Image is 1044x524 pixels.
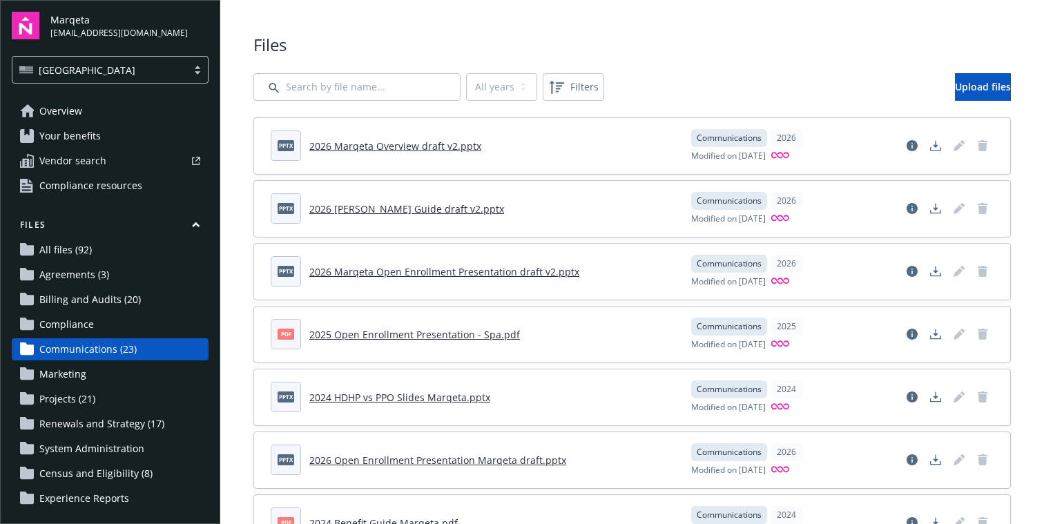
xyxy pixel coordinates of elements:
[948,386,970,408] span: Edit document
[925,197,947,220] a: Download document
[253,73,461,101] input: Search by file name...
[971,449,994,471] a: Delete document
[691,338,766,351] span: Modified on [DATE]
[39,289,141,311] span: Billing and Audits (20)
[278,329,294,339] span: pdf
[39,264,109,286] span: Agreements (3)
[901,449,923,471] a: View file details
[901,197,923,220] a: View file details
[948,449,970,471] span: Edit document
[253,33,1011,57] span: Files
[770,192,803,210] div: 2026
[925,323,947,345] a: Download document
[545,76,601,98] span: Filters
[948,260,970,282] span: Edit document
[697,320,762,333] span: Communications
[570,79,599,94] span: Filters
[691,275,766,289] span: Modified on [DATE]
[309,139,481,153] a: 2026 Marqeta Overview draft v2.pptx
[770,506,803,524] div: 2024
[948,197,970,220] span: Edit document
[39,125,101,147] span: Your benefits
[39,63,135,77] span: [GEOGRAPHIC_DATA]
[543,73,604,101] button: Filters
[39,413,164,435] span: Renewals and Strategy (17)
[12,219,209,236] button: Files
[697,195,762,207] span: Communications
[925,260,947,282] a: Download document
[971,135,994,157] span: Delete document
[691,464,766,477] span: Modified on [DATE]
[50,27,188,39] span: [EMAIL_ADDRESS][DOMAIN_NAME]
[925,135,947,157] a: Download document
[39,150,106,172] span: Vendor search
[309,328,520,341] a: 2025 Open Enrollment Presentation - Spa.pdf
[948,323,970,345] span: Edit document
[12,487,209,510] a: Experience Reports
[691,401,766,414] span: Modified on [DATE]
[12,313,209,336] a: Compliance
[12,100,209,122] a: Overview
[309,391,490,404] a: 2024 HDHP vs PPO Slides Marqeta.pptx
[12,438,209,460] a: System Administration
[309,454,566,467] a: 2026 Open Enrollment Presentation Marqeta draft.pptx
[39,388,95,410] span: Projects (21)
[19,63,180,77] span: [GEOGRAPHIC_DATA]
[770,129,803,147] div: 2026
[12,388,209,410] a: Projects (21)
[971,386,994,408] span: Delete document
[12,125,209,147] a: Your benefits
[39,487,129,510] span: Experience Reports
[12,150,209,172] a: Vendor search
[901,386,923,408] a: View file details
[12,463,209,485] a: Census and Eligibility (8)
[770,380,803,398] div: 2024
[971,260,994,282] span: Delete document
[697,509,762,521] span: Communications
[278,266,294,276] span: pptx
[39,463,153,485] span: Census and Eligibility (8)
[39,100,82,122] span: Overview
[691,213,766,226] span: Modified on [DATE]
[955,73,1011,101] a: Upload files
[971,197,994,220] a: Delete document
[770,255,803,273] div: 2026
[278,203,294,213] span: pptx
[12,239,209,261] a: All files (92)
[901,135,923,157] a: View file details
[971,323,994,345] span: Delete document
[278,391,294,402] span: pptx
[12,363,209,385] a: Marketing
[925,449,947,471] a: Download document
[697,446,762,458] span: Communications
[12,338,209,360] a: Communications (23)
[697,132,762,144] span: Communications
[278,454,294,465] span: pptx
[697,258,762,270] span: Communications
[12,12,39,39] img: navigator-logo.svg
[948,135,970,157] span: Edit document
[50,12,188,27] span: Marqeta
[925,386,947,408] a: Download document
[39,313,94,336] span: Compliance
[691,150,766,163] span: Modified on [DATE]
[12,413,209,435] a: Renewals and Strategy (17)
[770,318,803,336] div: 2025
[901,323,923,345] a: View file details
[39,239,92,261] span: All files (92)
[12,289,209,311] a: Billing and Audits (20)
[278,140,294,151] span: pptx
[309,202,504,215] a: 2026 [PERSON_NAME] Guide draft v2.pptx
[39,338,137,360] span: Communications (23)
[12,264,209,286] a: Agreements (3)
[955,80,1011,93] span: Upload files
